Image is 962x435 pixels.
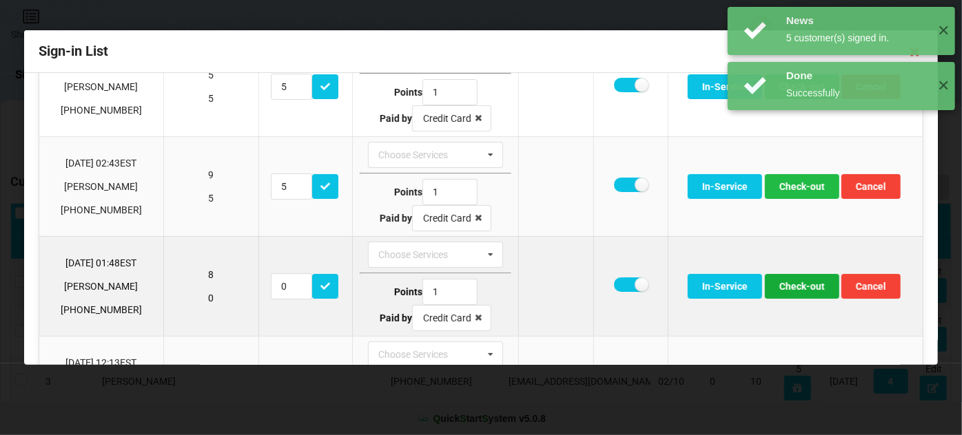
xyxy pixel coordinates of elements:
p: 5 [170,68,252,82]
div: Credit Card [423,313,471,323]
div: Choose Services [375,347,468,363]
p: 8 [170,268,252,282]
input: Type Points [422,79,478,105]
button: Cancel [841,174,901,199]
p: 5 [170,92,252,105]
button: Check-out [765,274,839,299]
input: Redeem [271,74,312,100]
p: [PHONE_NUMBER] [46,103,156,117]
b: Paid by [380,312,412,323]
p: [PERSON_NAME] [46,80,156,94]
b: Points [394,187,422,198]
p: [DATE] 01:48 EST [46,256,156,270]
p: 5 [170,191,252,205]
p: [DATE] 02:43 EST [46,156,156,170]
p: [PHONE_NUMBER] [46,303,156,317]
button: In-Service [688,274,762,299]
b: Points [394,87,422,98]
button: In-Service [688,174,762,199]
p: [PERSON_NAME] [46,180,156,193]
input: Redeem [271,273,312,299]
div: Credit Card [423,213,471,223]
input: Redeem [271,173,312,200]
p: 9 [170,168,252,182]
div: Sign-in List [24,30,938,73]
div: Choose Services [375,247,468,263]
p: 0 [170,291,252,305]
button: Check-out [765,174,839,199]
b: Paid by [380,213,412,224]
p: [PERSON_NAME] [46,279,156,293]
div: Choose Services [375,147,468,163]
div: Done [786,69,928,83]
button: In-Service [688,74,762,99]
div: Credit Card [423,114,471,123]
button: Cancel [841,274,901,299]
input: Type Points [422,279,478,305]
div: News [786,14,928,28]
p: [PHONE_NUMBER] [46,203,156,217]
div: 5 customer(s) signed in. [786,31,928,45]
b: Paid by [380,113,412,124]
p: [DATE] 12:13 EST [46,356,156,370]
div: Successfully [786,86,928,100]
b: Points [394,286,422,297]
input: Type Points [422,179,478,205]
